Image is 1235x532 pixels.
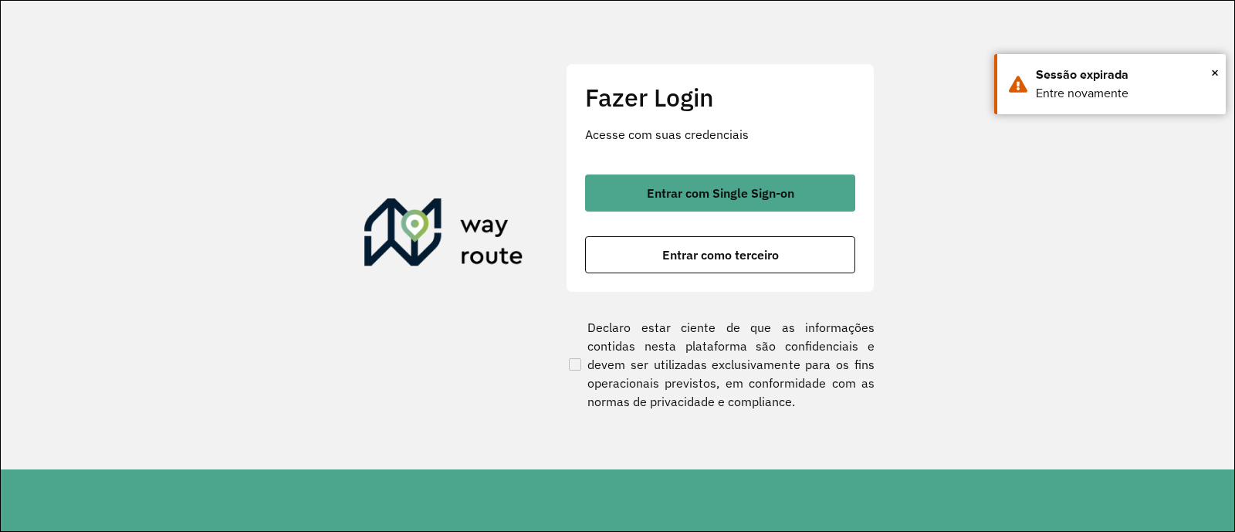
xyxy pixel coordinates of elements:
p: Acesse com suas credenciais [585,125,855,144]
button: button [585,236,855,273]
span: × [1211,61,1219,84]
h2: Fazer Login [585,83,855,112]
label: Declaro estar ciente de que as informações contidas nesta plataforma são confidenciais e devem se... [566,318,875,411]
div: Entre novamente [1036,84,1214,103]
div: Sessão expirada [1036,66,1214,84]
span: Entrar com Single Sign-on [647,187,794,199]
button: Close [1211,61,1219,84]
img: Roteirizador AmbevTech [364,198,523,273]
span: Entrar como terceiro [662,249,779,261]
button: button [585,175,855,212]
